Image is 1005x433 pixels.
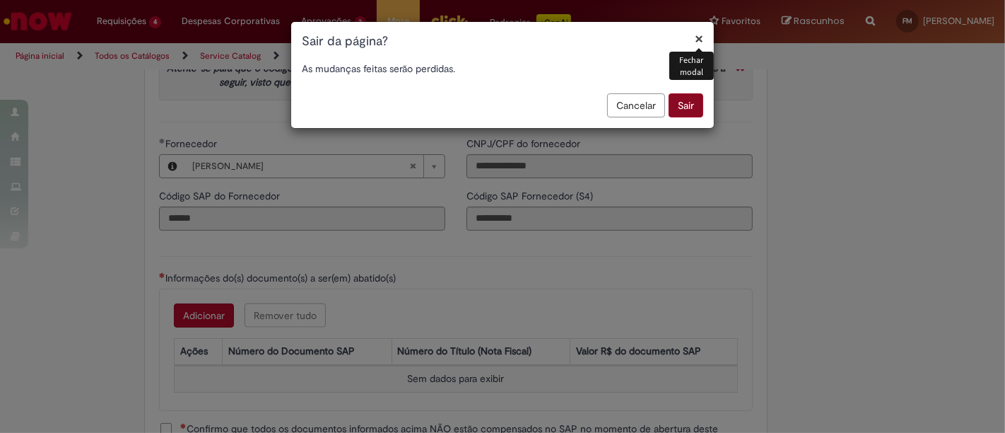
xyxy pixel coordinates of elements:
[669,52,714,80] div: Fechar modal
[607,93,665,117] button: Cancelar
[669,93,703,117] button: Sair
[695,31,703,46] button: Fechar modal
[302,62,703,76] p: As mudanças feitas serão perdidas.
[302,33,703,51] h1: Sair da página?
